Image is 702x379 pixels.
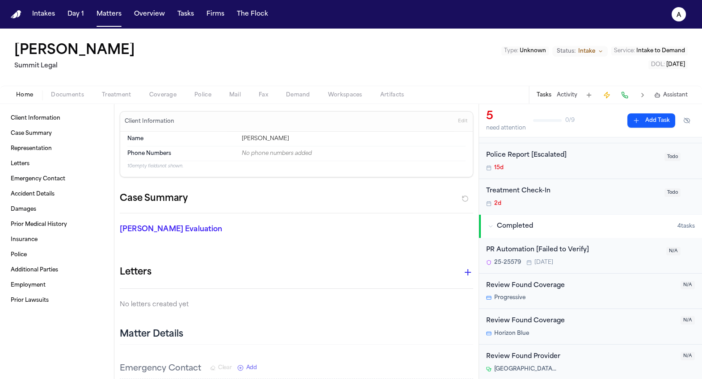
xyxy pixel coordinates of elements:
span: N/A [681,316,695,325]
span: N/A [681,281,695,289]
button: Edit DOL: 2025-08-21 [648,60,688,69]
div: No phone numbers added [242,150,466,157]
span: [GEOGRAPHIC_DATA] (RWJBarnabas Health) [494,366,558,373]
a: Prior Lawsuits [7,293,107,308]
p: No letters created yet [120,300,473,310]
button: Change status from Intake [552,46,608,57]
span: Police [194,92,211,99]
span: 0 / 9 [565,117,575,124]
span: Unknown [520,48,546,54]
button: Edit Type: Unknown [501,46,549,55]
div: PR Automation [Failed to Verify] [486,245,661,255]
p: [PERSON_NAME] Evaluation [120,224,231,235]
a: Additional Parties [7,263,107,277]
a: Prior Medical History [7,217,107,232]
span: Progressive [494,294,525,301]
span: Status: [557,48,576,55]
span: Completed [497,222,533,231]
div: Review Found Coverage [486,316,675,326]
span: Todo [664,188,681,197]
button: Edit Service: Intake to Demand [611,46,688,55]
div: Police Report [Escalated] [486,150,659,161]
div: Treatment Check-In [486,186,659,196]
button: Add New [237,364,257,371]
span: Home [16,92,33,99]
button: Edit [455,114,470,129]
span: Workspaces [328,92,362,99]
button: Clear Emergency Contact [210,364,232,371]
div: Open task: Treatment Check-In [479,179,702,214]
div: Open task: Review Found Coverage [479,309,702,345]
button: Matters [93,6,125,22]
div: Open task: Review Found Coverage [479,274,702,309]
a: Case Summary [7,126,107,141]
a: Damages [7,202,107,217]
span: Mail [229,92,241,99]
span: Coverage [149,92,177,99]
h3: Emergency Contact [120,362,201,375]
button: Add Task [627,113,675,128]
a: Intakes [29,6,59,22]
button: The Flock [233,6,272,22]
span: 25-25579 [494,259,521,266]
span: Service : [614,48,635,54]
span: Clear [218,364,232,371]
a: Letters [7,157,107,171]
span: Fax [259,92,268,99]
span: [DATE] [666,62,685,67]
span: Documents [51,92,84,99]
h2: Matter Details [120,328,183,341]
h1: Letters [120,265,151,279]
div: Open task: PR Automation [Failed to Verify] [479,238,702,274]
span: Intake to Demand [636,48,685,54]
button: Add Task [583,89,595,101]
span: N/A [681,352,695,360]
span: Treatment [102,92,131,99]
a: Police [7,248,107,262]
p: 10 empty fields not shown. [127,163,466,170]
h2: Case Summary [120,192,188,206]
div: Open task: Police Report [Escalated] [479,143,702,179]
button: Assistant [654,92,688,99]
button: Hide completed tasks (⌘⇧H) [679,113,695,128]
h1: [PERSON_NAME] [14,43,135,59]
a: Home [11,10,21,19]
a: Representation [7,142,107,156]
a: Client Information [7,111,107,125]
button: Overview [130,6,168,22]
span: 15d [494,164,504,171]
a: Accident Details [7,187,107,201]
button: Edit matter name [14,43,135,59]
span: Assistant [663,92,688,99]
div: [PERSON_NAME] [242,135,466,142]
span: Phone Numbers [127,150,171,157]
a: Employment [7,278,107,292]
button: Completed4tasks [479,215,702,238]
span: N/A [666,247,681,255]
span: Artifacts [380,92,404,99]
div: need attention [486,125,526,132]
button: Activity [557,92,577,99]
span: 2d [494,200,501,207]
button: Make a Call [618,89,631,101]
div: 5 [486,109,526,124]
span: Todo [664,153,681,161]
a: Emergency Contact [7,172,107,186]
span: Intake [578,48,595,55]
span: DOL : [651,62,665,67]
button: Tasks [174,6,198,22]
div: Review Found Coverage [486,281,675,291]
div: Review Found Provider [486,352,675,362]
h3: Client Information [123,118,176,125]
a: Insurance [7,233,107,247]
button: Tasks [537,92,551,99]
button: Firms [203,6,228,22]
span: Type : [504,48,518,54]
dt: Name [127,135,236,142]
span: Add [246,364,257,371]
